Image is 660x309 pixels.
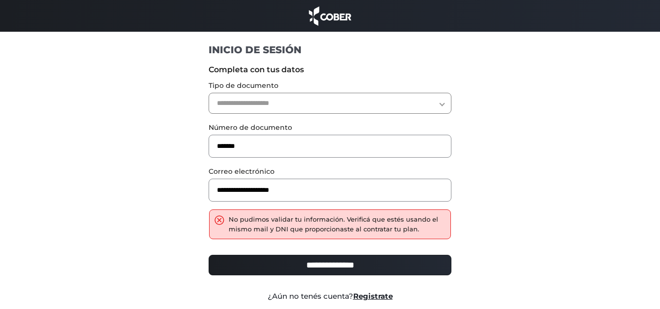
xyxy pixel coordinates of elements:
[201,291,459,302] div: ¿Aún no tenés cuenta?
[209,81,451,91] label: Tipo de documento
[209,43,451,56] h1: INICIO DE SESIÓN
[229,215,446,234] div: No pudimos validar tu información. Verificá que estés usando el mismo mail y DNI que proporcionas...
[209,64,451,76] label: Completa con tus datos
[209,123,451,133] label: Número de documento
[353,291,393,301] a: Registrate
[306,5,354,27] img: cober_marca.png
[209,166,451,177] label: Correo electrónico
